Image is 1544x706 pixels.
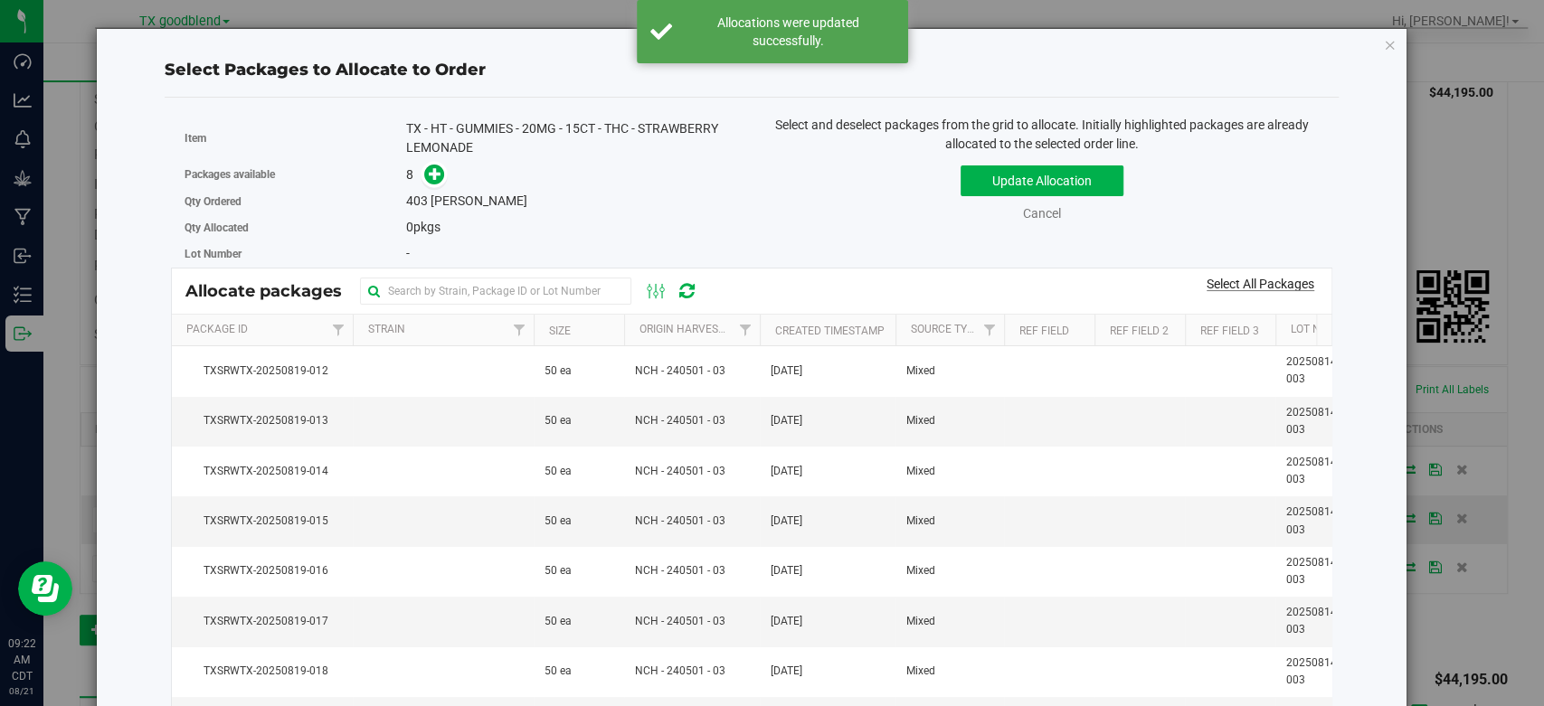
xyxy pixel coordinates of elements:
[185,281,360,301] span: Allocate packages
[406,220,440,234] span: pkgs
[1286,454,1355,488] span: 20250814-003
[910,323,980,335] a: Source Type
[1286,353,1355,388] span: 20250814-003
[545,412,572,429] span: 50 ea
[1286,404,1355,438] span: 20250814-003
[1286,504,1355,538] span: 20250814-003
[431,193,527,208] span: [PERSON_NAME]
[18,561,72,616] iframe: Resource center
[185,323,247,335] a: Package Id
[635,562,725,579] span: NCH - 240501 - 03
[406,119,738,157] div: TX - HT - GUMMIES - 20MG - 15CT - THC - STRAWBERRY LEMONADE
[545,562,572,579] span: 50 ea
[906,463,935,480] span: Mixed
[1286,604,1355,638] span: 20250814-003
[771,362,802,380] span: [DATE]
[635,463,725,480] span: NCH - 240501 - 03
[906,562,935,579] span: Mixed
[635,663,725,680] span: NCH - 240501 - 03
[360,278,631,305] input: Search by Strain, Package ID or Lot Number
[974,315,1004,345] a: Filter
[906,613,935,630] span: Mixed
[545,513,572,530] span: 50 ea
[771,463,802,480] span: [DATE]
[165,58,1339,82] div: Select Packages to Allocate to Order
[771,663,802,680] span: [DATE]
[771,613,802,630] span: [DATE]
[1207,277,1314,291] a: Select All Packages
[183,412,342,429] span: TXSRWTX-20250819-013
[1199,325,1258,337] a: Ref Field 3
[730,315,760,345] a: Filter
[1290,323,1355,335] a: Lot Number
[323,315,353,345] a: Filter
[545,463,572,480] span: 50 ea
[185,246,406,262] label: Lot Number
[185,166,406,183] label: Packages available
[545,613,572,630] span: 50 ea
[548,325,570,337] a: Size
[406,246,410,260] span: -
[185,193,406,210] label: Qty Ordered
[183,663,342,680] span: TXSRWTX-20250819-018
[771,513,802,530] span: [DATE]
[545,362,572,380] span: 50 ea
[635,412,725,429] span: NCH - 240501 - 03
[185,220,406,236] label: Qty Allocated
[367,323,404,335] a: Strain
[771,562,802,579] span: [DATE]
[1018,325,1068,337] a: Ref Field
[406,220,413,234] span: 0
[504,315,534,345] a: Filter
[906,412,935,429] span: Mixed
[961,165,1123,196] button: Update Allocation
[1286,554,1355,588] span: 20250814-003
[1109,325,1168,337] a: Ref Field 2
[775,118,1309,151] span: Select and deselect packages from the grid to allocate. Initially highlighted packages are alread...
[682,14,895,50] div: Allocations were updated successfully.
[183,613,342,630] span: TXSRWTX-20250819-017
[1023,206,1061,221] a: Cancel
[1286,654,1355,689] span: 20250814-003
[635,362,725,380] span: NCH - 240501 - 03
[771,412,802,429] span: [DATE]
[635,613,725,630] span: NCH - 240501 - 03
[906,663,935,680] span: Mixed
[406,167,413,182] span: 8
[183,513,342,530] span: TXSRWTX-20250819-015
[185,130,406,146] label: Item
[183,562,342,579] span: TXSRWTX-20250819-016
[183,463,342,480] span: TXSRWTX-20250819-014
[635,513,725,530] span: NCH - 240501 - 03
[545,663,572,680] span: 50 ea
[639,323,730,335] a: Origin Harvests
[406,193,428,208] span: 403
[183,362,342,380] span: TXSRWTX-20250819-012
[906,362,935,380] span: Mixed
[906,513,935,530] span: Mixed
[774,325,884,337] a: Created Timestamp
